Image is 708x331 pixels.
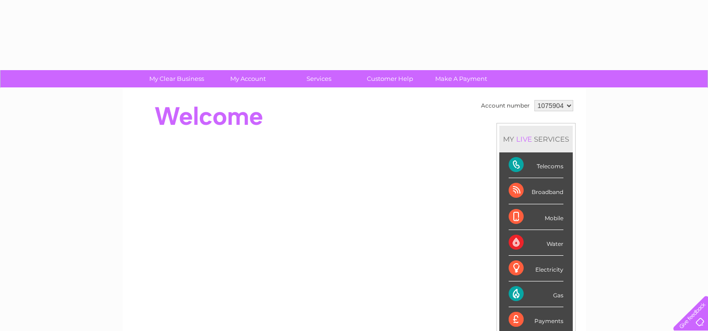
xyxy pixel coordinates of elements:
div: Gas [509,281,563,307]
a: Services [280,70,358,87]
div: LIVE [514,135,534,144]
div: Water [509,230,563,256]
a: Customer Help [351,70,429,87]
div: MY SERVICES [499,126,573,152]
a: My Clear Business [138,70,215,87]
div: Broadband [509,178,563,204]
div: Telecoms [509,152,563,178]
div: Mobile [509,204,563,230]
td: Account number [479,98,532,114]
a: Make A Payment [423,70,500,87]
div: Electricity [509,256,563,281]
a: My Account [209,70,286,87]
